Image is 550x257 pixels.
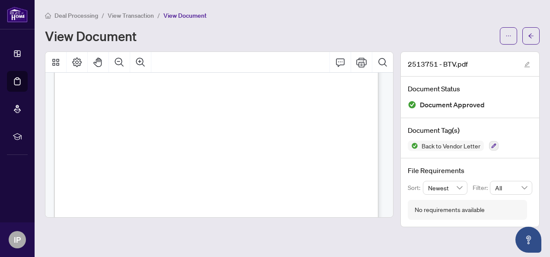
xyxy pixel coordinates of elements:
[408,183,423,193] p: Sort:
[14,234,21,246] span: IP
[428,181,463,194] span: Newest
[408,84,532,94] h4: Document Status
[408,165,532,176] h4: File Requirements
[528,33,534,39] span: arrow-left
[45,13,51,19] span: home
[163,12,207,19] span: View Document
[102,10,104,20] li: /
[157,10,160,20] li: /
[415,205,485,215] div: No requirements available
[7,6,28,22] img: logo
[408,100,416,109] img: Document Status
[418,143,484,149] span: Back to Vendor Letter
[515,227,541,253] button: Open asap
[45,29,137,43] h1: View Document
[54,12,98,19] span: Deal Processing
[505,33,512,39] span: ellipsis
[108,12,154,19] span: View Transaction
[408,125,532,135] h4: Document Tag(s)
[495,181,527,194] span: All
[420,99,485,111] span: Document Approved
[408,59,468,69] span: 2513751 - BTV.pdf
[524,61,530,67] span: edit
[473,183,490,193] p: Filter:
[408,141,418,151] img: Status Icon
